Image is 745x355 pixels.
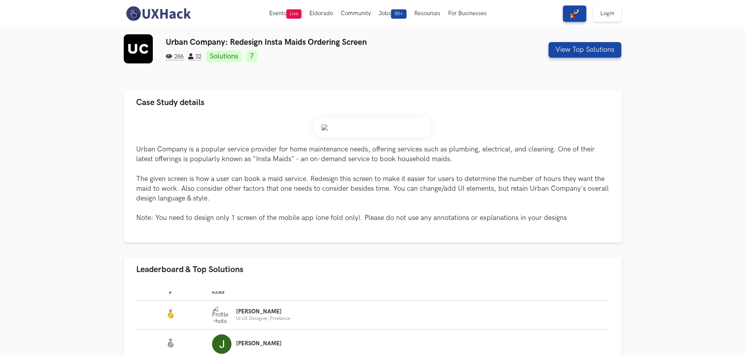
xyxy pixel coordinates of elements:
img: rocket [570,9,579,18]
span: Live [286,9,302,19]
span: Name [212,290,225,295]
img: Gold Medal [166,309,175,319]
span: Leaderboard & Top Solutions [136,264,244,275]
h3: Urban Company: Redesign Insta Maids Ordering Screen [166,37,495,47]
div: Case Study details [124,115,622,243]
button: Leaderboard & Top Solutions [124,257,622,282]
img: Silver Medal [166,339,175,348]
a: Solutions [206,51,242,62]
p: UI UX Designer, Freelance [236,316,290,321]
button: Case Study details [124,90,622,115]
p: [PERSON_NAME] [236,309,290,315]
img: Weekend_Hackathon_83_banner.png [314,117,431,137]
img: UXHack-logo.png [124,5,193,22]
img: Profile photo [212,305,231,325]
span: 286 [166,53,184,60]
span: 50+ [391,9,407,19]
img: Profile photo [212,334,231,354]
img: Urban Company logo [124,34,153,63]
p: [PERSON_NAME] [236,341,282,347]
a: Login [593,5,621,22]
span: # [169,290,172,295]
p: Urban Company is a popular service provider for home maintenance needs, offering services such as... [136,144,609,223]
button: View Top Solutions [549,42,621,58]
span: 32 [188,53,202,60]
a: 7 [246,51,257,62]
span: Case Study details [136,97,205,108]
